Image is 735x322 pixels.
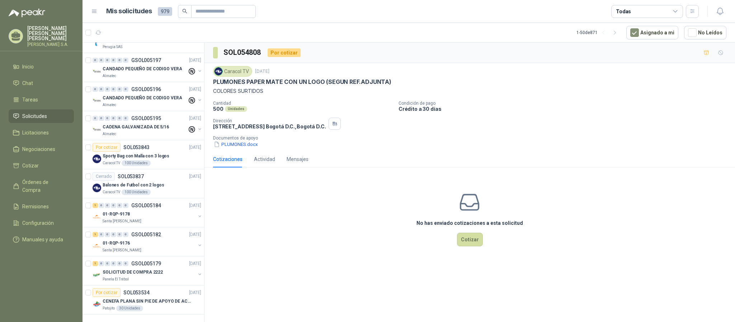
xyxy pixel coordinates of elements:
[22,162,39,170] span: Cotizar
[117,87,122,92] div: 0
[131,232,161,237] p: GSOL005182
[123,58,128,63] div: 0
[22,112,47,120] span: Solicitudes
[103,160,120,166] p: Caracol TV
[93,85,203,108] a: 0 0 0 0 0 0 GSOL005196[DATE] Company LogoCANDADO PEQUEÑO DE CODIGO VERAAlmatec
[22,219,54,227] span: Configuración
[189,144,201,151] p: [DATE]
[103,95,182,101] p: CANDADO PEQUEÑO DE CODIGO VERA
[287,155,308,163] div: Mensajes
[118,174,144,179] p: SOL053837
[9,142,74,156] a: Negociaciones
[111,87,116,92] div: 0
[189,231,201,238] p: [DATE]
[189,86,201,93] p: [DATE]
[111,203,116,208] div: 0
[83,169,204,198] a: CerradoSOL053837[DATE] Company LogoBalones de Futbol con 2 logosCaracol TV100 Unidades
[22,63,34,71] span: Inicio
[93,203,98,208] div: 1
[103,306,115,311] p: Patojito
[255,68,269,75] p: [DATE]
[9,109,74,123] a: Solicitudes
[9,9,45,17] img: Logo peakr
[93,116,98,121] div: 0
[213,78,391,86] p: PLUMONES PAPER MATE CON UN LOGO (SEGUN REF.ADJUNTA)
[99,232,104,237] div: 0
[93,155,101,163] img: Company Logo
[189,57,201,64] p: [DATE]
[22,203,49,210] span: Remisiones
[116,306,143,311] div: 30 Unidades
[93,114,203,137] a: 0 0 0 0 0 0 GSOL005195[DATE] Company LogoCADENA GALVANIZADA DE 5/16Almatec
[93,213,101,221] img: Company Logo
[223,47,262,58] h3: SOL054808
[83,140,204,169] a: Por cotizarSOL053843[DATE] Company LogoSporty Bag con Malla con 3 logosCaracol TV100 Unidades
[105,116,110,121] div: 0
[576,27,621,38] div: 1 - 50 de 871
[225,106,247,112] div: Unidades
[123,87,128,92] div: 0
[416,219,523,227] h3: No has enviado cotizaciones a esta solicitud
[626,26,678,39] button: Asignado a mi
[99,58,104,63] div: 0
[122,160,151,166] div: 100 Unidades
[131,203,161,208] p: GSOL005184
[117,203,122,208] div: 0
[93,58,98,63] div: 0
[399,106,732,112] p: Crédito a 30 días
[103,298,192,305] p: CENEFA PLANA SIN PIE DE APOYO DE ACUERDO A LA IMAGEN ADJUNTA
[9,126,74,139] a: Licitaciones
[106,6,152,16] h1: Mis solicitudes
[111,261,116,266] div: 0
[103,211,130,218] p: 01-RQP-9178
[213,155,242,163] div: Cotizaciones
[158,7,172,16] span: 979
[105,203,110,208] div: 0
[131,116,161,121] p: GSOL005195
[213,141,259,148] button: PLUMONES.docx
[93,259,203,282] a: 1 0 0 0 0 0 GSOL005179[DATE] Company LogoSOLICITUD DE COMPRA 2222Panela El Trébol
[189,115,201,122] p: [DATE]
[103,269,163,276] p: SOLICITUD DE COMPRA 2222
[9,159,74,172] a: Cotizar
[616,8,631,15] div: Todas
[105,261,110,266] div: 0
[122,189,151,195] div: 100 Unidades
[27,42,74,47] p: [PERSON_NAME] S.A.
[22,178,67,194] span: Órdenes de Compra
[123,290,150,295] p: SOL053534
[123,145,150,150] p: SOL053843
[103,182,164,189] p: Balones de Futbol con 2 logos
[213,123,326,129] p: [STREET_ADDRESS] Bogotá D.C. , Bogotá D.C.
[123,203,128,208] div: 0
[93,87,98,92] div: 0
[9,76,74,90] a: Chat
[103,66,182,72] p: CANDADO PEQUEÑO DE CODIGO VERA
[93,230,203,253] a: 1 0 0 0 0 0 GSOL005182[DATE] Company Logo01-RQP-9176Santa [PERSON_NAME]
[213,101,393,106] p: Cantidad
[9,175,74,197] a: Órdenes de Compra
[213,66,252,77] div: Caracol TV
[103,247,141,253] p: Santa [PERSON_NAME]
[103,218,141,224] p: Santa [PERSON_NAME]
[105,87,110,92] div: 0
[9,233,74,246] a: Manuales y ayuda
[213,106,223,112] p: 500
[93,261,98,266] div: 1
[103,131,116,137] p: Almatec
[93,38,101,47] img: Company Logo
[117,232,122,237] div: 0
[93,271,101,279] img: Company Logo
[9,200,74,213] a: Remisiones
[182,9,187,14] span: search
[103,102,116,108] p: Almatec
[189,173,201,180] p: [DATE]
[213,118,326,123] p: Dirección
[93,143,121,152] div: Por cotizar
[189,289,201,296] p: [DATE]
[684,26,726,39] button: No Leídos
[103,189,120,195] p: Caracol TV
[123,116,128,121] div: 0
[254,155,275,163] div: Actividad
[22,145,55,153] span: Negociaciones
